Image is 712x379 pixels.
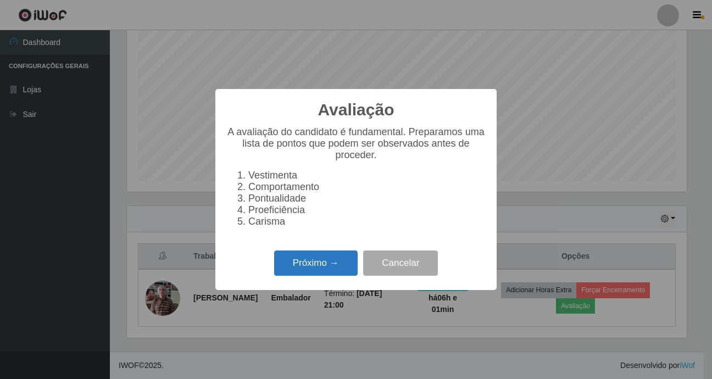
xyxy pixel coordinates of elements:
[226,126,486,161] p: A avaliação do candidato é fundamental. Preparamos uma lista de pontos que podem ser observados a...
[248,181,486,193] li: Comportamento
[248,193,486,204] li: Pontualidade
[248,170,486,181] li: Vestimenta
[248,204,486,216] li: Proeficiência
[363,250,438,276] button: Cancelar
[274,250,358,276] button: Próximo →
[318,100,394,120] h2: Avaliação
[248,216,486,227] li: Carisma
